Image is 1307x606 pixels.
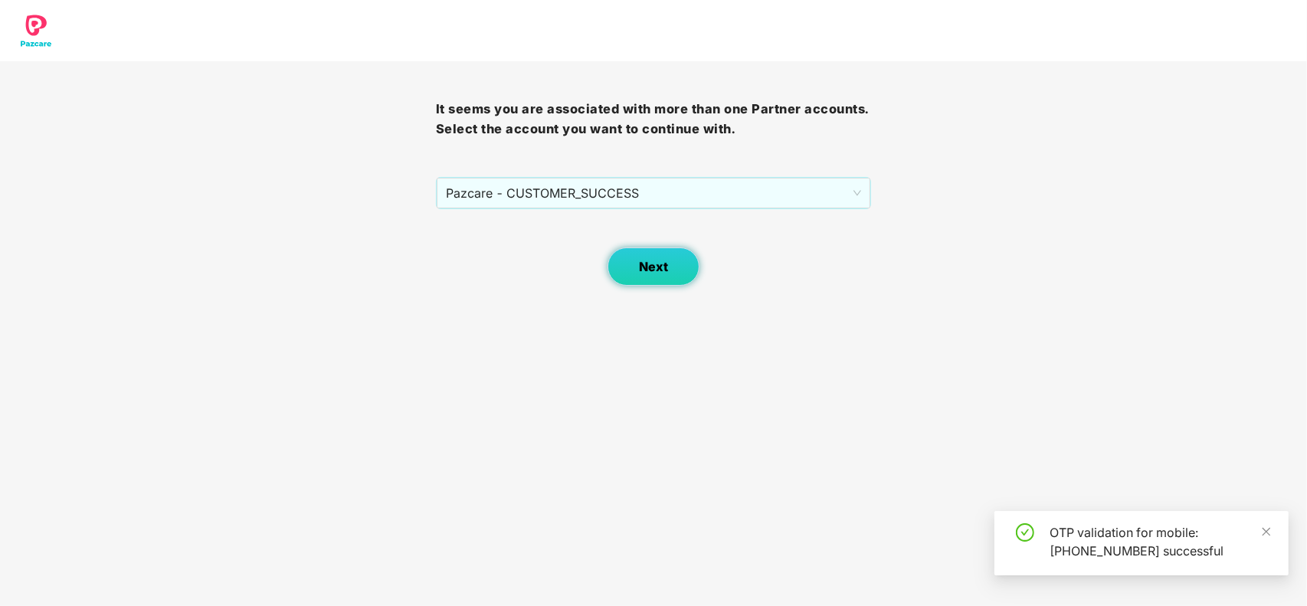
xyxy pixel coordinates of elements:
div: OTP validation for mobile: [PHONE_NUMBER] successful [1050,523,1270,560]
button: Next [608,247,699,286]
span: Pazcare - CUSTOMER_SUCCESS [446,179,862,208]
h3: It seems you are associated with more than one Partner accounts. Select the account you want to c... [436,100,872,139]
span: Next [639,260,668,274]
span: close [1261,526,1272,537]
span: check-circle [1016,523,1034,542]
